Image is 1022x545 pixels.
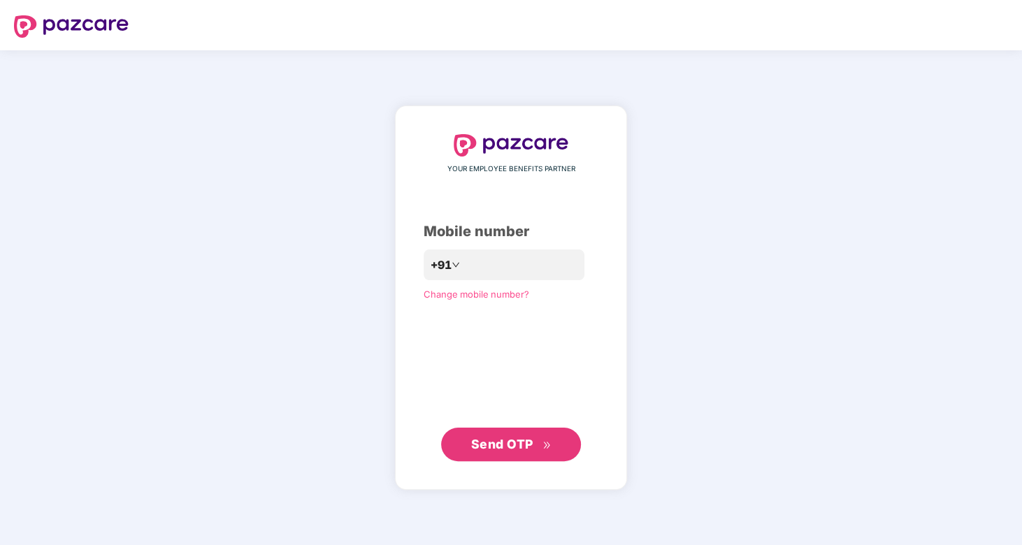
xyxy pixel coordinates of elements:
[424,221,598,242] div: Mobile number
[454,134,568,157] img: logo
[431,256,452,274] span: +91
[14,15,129,38] img: logo
[542,441,552,450] span: double-right
[424,289,529,300] a: Change mobile number?
[441,428,581,461] button: Send OTPdouble-right
[447,163,575,175] span: YOUR EMPLOYEE BENEFITS PARTNER
[471,437,533,451] span: Send OTP
[452,261,460,269] span: down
